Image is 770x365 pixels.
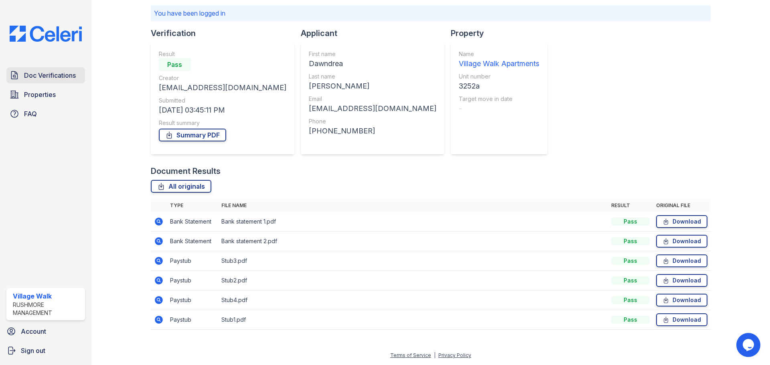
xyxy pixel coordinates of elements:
[13,301,82,317] div: Rushmore Management
[611,296,650,304] div: Pass
[167,271,218,290] td: Paystub
[611,316,650,324] div: Pass
[309,125,436,137] div: [PHONE_NUMBER]
[6,67,85,83] a: Doc Verifications
[309,58,436,69] div: Dawndrea
[159,58,191,71] div: Pass
[159,97,286,105] div: Submitted
[309,103,436,114] div: [EMAIL_ADDRESS][DOMAIN_NAME]
[151,165,221,177] div: Document Results
[611,218,650,226] div: Pass
[459,103,539,114] div: -
[3,323,88,339] a: Account
[167,199,218,212] th: Type
[611,276,650,284] div: Pass
[3,26,88,42] img: CE_Logo_Blue-a8612792a0a2168367f1c8372b55b34899dd931a85d93a1a3d3e32e68fde9ad4.png
[218,251,608,271] td: Stub3.pdf
[159,105,286,116] div: [DATE] 03:45:11 PM
[309,117,436,125] div: Phone
[159,50,286,58] div: Result
[159,119,286,127] div: Result summary
[451,28,554,39] div: Property
[611,237,650,245] div: Pass
[218,271,608,290] td: Stub2.pdf
[656,254,707,267] a: Download
[459,58,539,69] div: Village Walk Apartments
[459,81,539,92] div: 3252a
[218,232,608,251] td: Bank statement 2.pdf
[167,310,218,330] td: Paystub
[154,8,707,18] p: You have been logged in
[167,212,218,232] td: Bank Statement
[151,28,301,39] div: Verification
[309,50,436,58] div: First name
[459,95,539,103] div: Target move in date
[159,129,226,141] a: Summary PDF
[218,310,608,330] td: Stub1.pdf
[218,290,608,310] td: Stub4.pdf
[438,352,471,358] a: Privacy Policy
[21,346,45,355] span: Sign out
[6,87,85,103] a: Properties
[24,90,56,99] span: Properties
[21,327,46,336] span: Account
[656,294,707,307] a: Download
[151,180,211,193] a: All originals
[656,215,707,228] a: Download
[459,50,539,58] div: Name
[459,50,539,69] a: Name Village Walk Apartments
[309,73,436,81] div: Last name
[218,212,608,232] td: Bank statement 1.pdf
[218,199,608,212] th: File name
[653,199,711,212] th: Original file
[24,71,76,80] span: Doc Verifications
[301,28,451,39] div: Applicant
[309,95,436,103] div: Email
[167,290,218,310] td: Paystub
[24,109,37,119] span: FAQ
[459,73,539,81] div: Unit number
[608,199,653,212] th: Result
[434,352,436,358] div: |
[159,82,286,93] div: [EMAIL_ADDRESS][DOMAIN_NAME]
[390,352,431,358] a: Terms of Service
[3,343,88,359] a: Sign out
[167,251,218,271] td: Paystub
[656,235,707,248] a: Download
[309,81,436,92] div: [PERSON_NAME]
[611,257,650,265] div: Pass
[159,74,286,82] div: Creator
[736,333,762,357] iframe: chat widget
[656,274,707,287] a: Download
[6,106,85,122] a: FAQ
[167,232,218,251] td: Bank Statement
[656,313,707,326] a: Download
[13,291,82,301] div: Village Walk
